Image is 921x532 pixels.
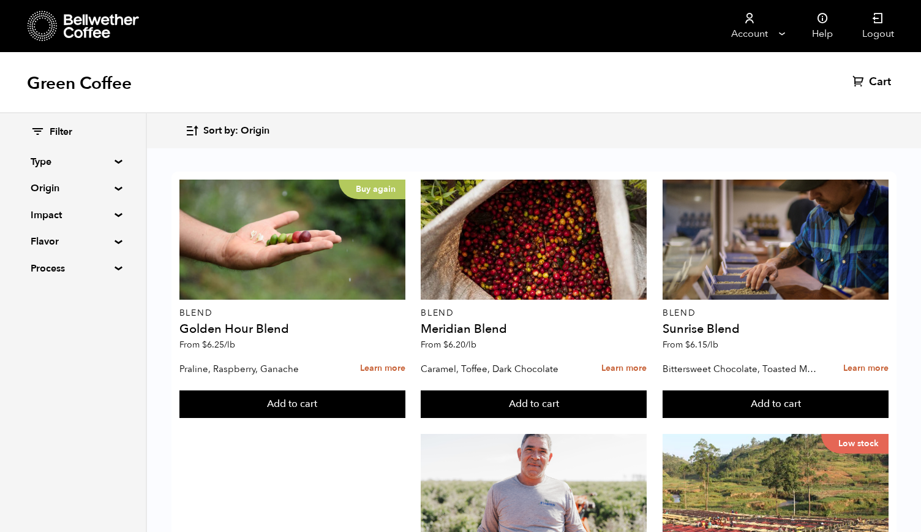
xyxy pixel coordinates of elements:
bdi: 6.20 [443,339,476,351]
a: Cart [852,75,894,89]
button: Add to cart [663,390,889,419]
button: Sort by: Origin [185,116,269,145]
button: Add to cart [421,390,647,419]
bdi: 6.25 [202,339,235,351]
span: $ [202,339,207,351]
h4: Meridian Blend [421,323,647,335]
h4: Golden Hour Blend [179,323,405,335]
span: Filter [50,126,72,139]
p: Blend [663,309,889,317]
span: $ [443,339,448,351]
button: Add to cart [179,390,405,419]
a: Learn more [601,355,647,382]
span: /lb [224,339,235,351]
span: From [179,339,235,351]
span: /lb [707,339,718,351]
p: Blend [179,309,405,317]
span: From [663,339,718,351]
a: Learn more [360,355,405,382]
p: Caramel, Toffee, Dark Chocolate [421,360,574,378]
p: Praline, Raspberry, Ganache [179,360,333,378]
span: $ [685,339,690,351]
h1: Green Coffee [27,72,132,94]
summary: Process [31,261,115,276]
span: From [421,339,476,351]
a: Buy again [179,180,405,300]
span: Cart [869,75,891,89]
p: Buy again [339,180,405,199]
span: /lb [465,339,476,351]
summary: Flavor [31,234,115,249]
p: Blend [421,309,647,317]
summary: Impact [31,208,115,222]
p: Low stock [821,434,889,454]
p: Bittersweet Chocolate, Toasted Marshmallow, Candied Orange, Praline [663,360,816,378]
h4: Sunrise Blend [663,323,889,335]
span: Sort by: Origin [203,124,269,138]
bdi: 6.15 [685,339,718,351]
summary: Type [31,154,115,169]
summary: Origin [31,181,115,196]
a: Learn more [843,355,889,382]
